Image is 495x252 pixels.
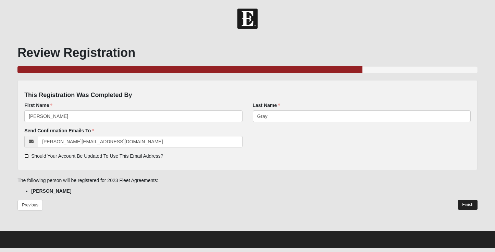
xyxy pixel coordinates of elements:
[237,9,258,29] img: Church of Eleven22 Logo
[17,45,478,60] h1: Review Registration
[458,200,478,210] a: Finish
[24,92,471,99] h4: This Registration Was Completed By
[253,102,281,109] label: Last Name
[24,127,94,134] label: Send Confirmation Emails To
[24,154,29,158] input: Should Your Account Be Updated To Use This Email Address?
[24,102,52,109] label: First Name
[17,177,478,184] p: The following person will be registered for 2023 Fleet Agreements:
[31,153,163,159] span: Should Your Account Be Updated To Use This Email Address?
[17,200,43,211] a: Previous
[31,188,71,194] strong: [PERSON_NAME]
